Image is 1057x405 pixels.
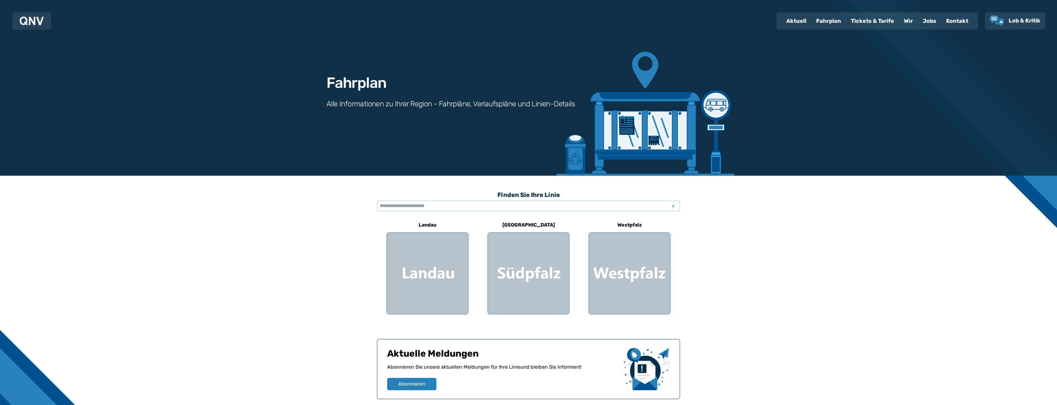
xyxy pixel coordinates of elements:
a: QNV Logo [20,15,44,27]
p: Abonnieren Sie unsere aktuellen Meldungen für Ihre Linie und bleiben Sie informiert! [387,363,619,378]
h3: Finden Sie Ihre Linie [377,188,680,202]
a: Aktuell [781,13,811,29]
a: [GEOGRAPHIC_DATA] Region Südpfalz [488,218,569,314]
button: Abonnieren [387,378,436,390]
a: Fahrplan [811,13,846,29]
a: Tickets & Tarife [846,13,899,29]
h1: Aktuelle Meldungen [387,348,619,363]
a: Wir [899,13,918,29]
h6: Landau [416,220,439,230]
a: Lob & Kritik [990,15,1040,27]
a: Kontakt [941,13,973,29]
a: Jobs [918,13,941,29]
img: newsletter [624,348,670,390]
img: QNV Logo [20,17,44,25]
h1: Fahrplan [326,76,386,90]
span: x [669,202,678,210]
h3: Alle Informationen zu Ihrer Region - Fahrpläne, Verlaufspläne und Linien-Details [326,99,575,109]
h6: [GEOGRAPHIC_DATA] [500,220,557,230]
h6: Westpfalz [615,220,644,230]
a: Westpfalz Region Westpfalz [589,218,670,314]
span: Lob & Kritik [1009,17,1040,24]
span: Abonnieren [398,380,425,388]
a: Landau Region Landau [387,218,468,314]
